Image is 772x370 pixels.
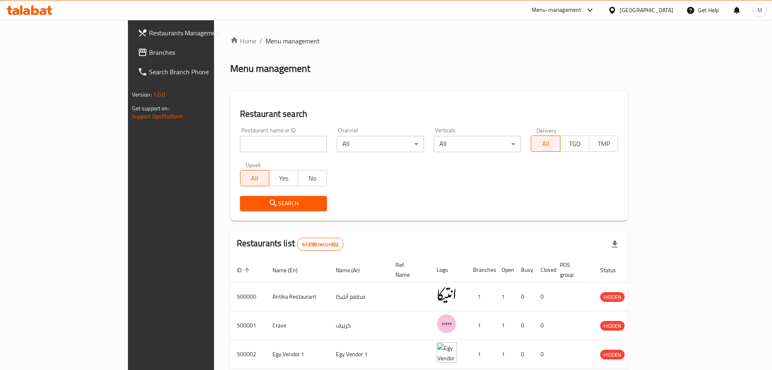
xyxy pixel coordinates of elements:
th: Logo [430,258,467,282]
td: Crave [266,311,329,340]
div: All [434,136,521,152]
td: 0 [534,340,554,369]
h2: Restaurant search [240,108,618,120]
span: HIDDEN [600,293,625,302]
span: TGO [564,138,586,150]
span: TMP [593,138,615,150]
span: Search Branch Phone [149,67,250,77]
span: Status [600,265,627,275]
a: Support.OpsPlatform [132,111,184,122]
td: 1 [467,311,495,340]
td: 1 [467,282,495,311]
th: Open [495,258,515,282]
img: Egy Vendor 1 [437,342,457,363]
td: 1 [467,340,495,369]
td: 0 [534,282,554,311]
td: 1 [495,282,515,311]
span: All [534,138,557,150]
h2: Restaurants list [237,237,344,251]
span: Branches [149,47,250,57]
span: HIDDEN [600,350,625,359]
div: HIDDEN [600,321,625,331]
td: مطعم أنتيكا [329,282,389,311]
label: Upsell [246,162,261,168]
img: Crave [437,314,457,334]
div: HIDDEN [600,292,625,302]
span: Restaurants Management [149,28,250,38]
button: Search [240,196,327,211]
h2: Menu management [230,62,310,75]
button: TGO [560,136,589,152]
span: Ref. Name [396,260,420,280]
input: Search for restaurant name or ID.. [240,136,327,152]
span: Search [247,198,321,209]
td: 1 [495,311,515,340]
td: 0 [534,311,554,340]
span: Name (Ar) [336,265,370,275]
button: No [298,170,327,186]
span: HIDDEN [600,321,625,331]
a: Restaurants Management [131,23,257,43]
th: Closed [534,258,554,282]
nav: breadcrumb [230,36,628,46]
button: Yes [269,170,298,186]
button: All [240,170,269,186]
div: [GEOGRAPHIC_DATA] [620,6,673,15]
div: Total records count [297,238,344,251]
td: كرييف [329,311,389,340]
img: Antika Restaurant [437,285,457,305]
td: 0 [515,340,534,369]
label: Delivery [536,127,557,133]
span: Get support on: [132,103,169,114]
td: 1 [495,340,515,369]
th: Branches [467,258,495,282]
td: Egy Vendor 1 [266,340,329,369]
span: ID [237,265,252,275]
span: Version: [132,89,152,100]
span: POS group [560,260,584,280]
div: All [337,136,424,152]
a: Search Branch Phone [131,62,257,82]
span: Yes [272,172,295,184]
td: Antika Restaurant [266,282,329,311]
span: Name (En) [272,265,308,275]
a: Branches [131,43,257,62]
th: Busy [515,258,534,282]
span: 41398 record(s) [297,241,343,248]
button: TMP [589,136,618,152]
div: Export file [605,234,625,254]
td: 0 [515,311,534,340]
span: All [244,172,266,184]
button: All [531,136,560,152]
td: Egy Vendor 1 [329,340,389,369]
span: 1.0.0 [153,89,166,100]
li: / [259,36,262,46]
span: No [301,172,324,184]
span: Menu management [266,36,320,46]
td: 0 [515,282,534,311]
div: Menu-management [532,5,582,15]
span: M [757,6,762,15]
